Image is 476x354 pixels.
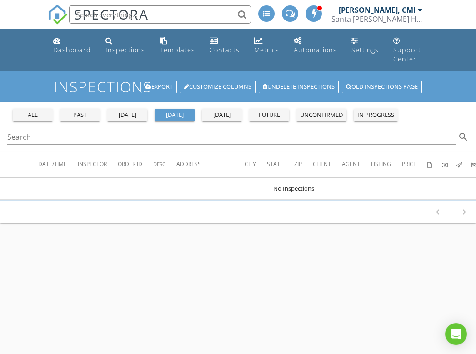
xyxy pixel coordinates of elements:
[249,109,289,121] button: future
[118,160,142,168] span: Order ID
[294,160,302,168] span: Zip
[348,33,382,59] a: Settings
[107,109,147,121] button: [DATE]
[259,81,339,93] a: Undelete inspections
[357,111,394,120] div: in progress
[7,130,456,145] input: Search
[371,160,391,168] span: Listing
[296,109,346,121] button: unconfirmed
[402,152,427,177] th: Price: Not sorted.
[342,81,422,93] a: Old inspections page
[342,160,360,168] span: Agent
[290,33,341,59] a: Automations (Basic)
[300,111,343,120] div: unconfirmed
[251,33,283,59] a: Metrics
[78,152,118,177] th: Inspector: Not sorted.
[78,160,107,168] span: Inspector
[60,109,100,121] button: past
[64,111,96,120] div: past
[111,111,144,120] div: [DATE]
[118,152,153,177] th: Order ID: Not sorted.
[155,109,195,121] button: [DATE]
[245,152,267,177] th: City: Not sorted.
[176,152,245,177] th: Address: Not sorted.
[205,111,238,120] div: [DATE]
[427,152,442,177] th: Agreements signed: Not sorted.
[339,5,416,15] div: [PERSON_NAME], CMI
[202,109,242,121] button: [DATE]
[206,33,243,59] a: Contacts
[267,160,283,168] span: State
[445,323,467,345] div: Open Intercom Messenger
[53,46,91,54] div: Dashboard
[141,81,177,93] a: Export
[38,160,67,168] span: Date/Time
[371,152,402,177] th: Listing: Not sorted.
[294,152,313,177] th: Zip: Not sorted.
[210,46,240,54] div: Contacts
[442,152,456,177] th: Paid: Not sorted.
[402,160,416,168] span: Price
[331,15,422,24] div: Santa Barbara Home Inspector
[69,5,251,24] input: Search everything...
[254,46,279,54] div: Metrics
[48,12,149,31] a: SPECTORA
[342,152,371,177] th: Agent: Not sorted.
[48,5,68,25] img: The Best Home Inspection Software - Spectora
[313,160,331,168] span: Client
[458,131,469,142] i: search
[313,152,342,177] th: Client: Not sorted.
[50,33,95,59] a: Dashboard
[267,152,294,177] th: State: Not sorted.
[156,33,199,59] a: Templates
[16,111,49,120] div: all
[102,33,149,59] a: Inspections
[351,46,379,54] div: Settings
[294,46,337,54] div: Automations
[456,152,471,177] th: Published: Not sorted.
[13,109,53,121] button: all
[105,46,145,54] div: Inspections
[158,111,191,120] div: [DATE]
[153,161,165,167] span: Desc
[393,46,421,63] div: Support Center
[180,81,256,93] a: Customize Columns
[54,79,423,95] h1: Inspections
[245,160,256,168] span: City
[160,46,195,54] div: Templates
[153,152,176,177] th: Desc: Not sorted.
[176,160,201,168] span: Address
[390,33,427,68] a: Support Center
[38,152,78,177] th: Date/Time: Not sorted.
[253,111,286,120] div: future
[354,109,398,121] button: in progress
